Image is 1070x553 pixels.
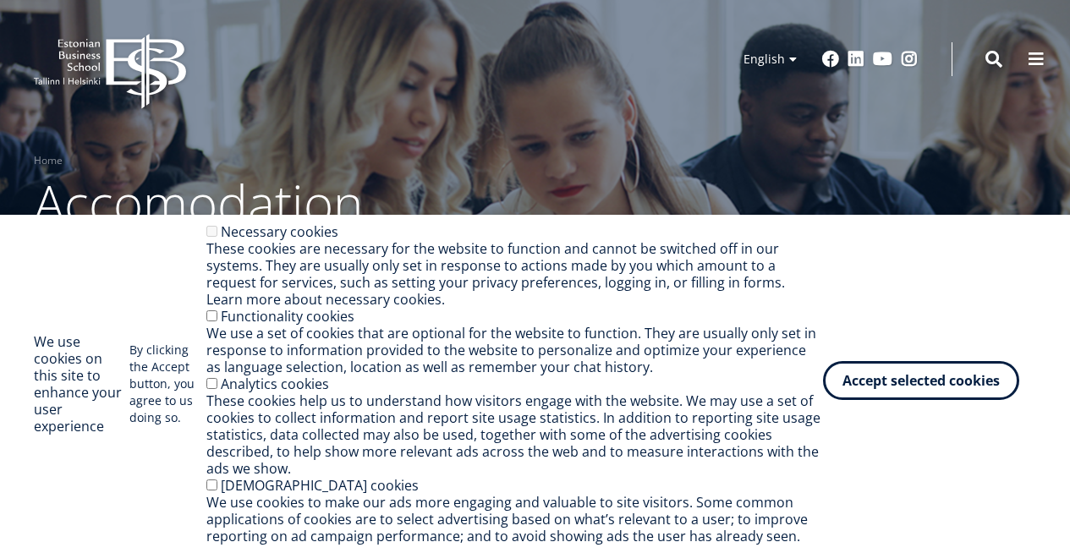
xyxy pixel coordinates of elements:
[823,361,1019,400] button: Accept selected cookies
[206,325,823,375] div: We use a set of cookies that are optional for the website to function. They are usually only set ...
[822,51,839,68] a: Facebook
[221,307,354,326] label: Functionality cookies
[206,392,823,477] div: These cookies help us to understand how visitors engage with the website. We may use a set of coo...
[206,240,823,308] div: These cookies are necessary for the website to function and cannot be switched off in our systems...
[848,51,864,68] a: Linkedin
[873,51,892,68] a: Youtube
[221,375,329,393] label: Analytics cookies
[129,342,206,426] p: By clicking the Accept button, you agree to us doing so.
[901,51,918,68] a: Instagram
[34,152,63,169] a: Home
[34,333,129,435] h2: We use cookies on this site to enhance your user experience
[221,222,338,241] label: Necessary cookies
[206,494,823,545] div: We use cookies to make our ads more engaging and valuable to site visitors. Some common applicati...
[221,476,419,495] label: [DEMOGRAPHIC_DATA] cookies
[34,168,363,238] span: Accomodation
